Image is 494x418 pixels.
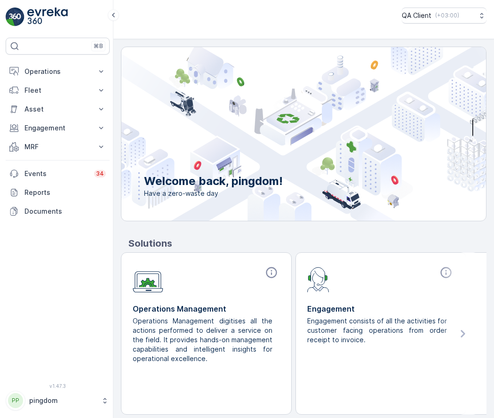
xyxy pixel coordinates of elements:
[402,11,431,20] p: QA Client
[24,86,91,95] p: Fleet
[24,67,91,76] p: Operations
[8,393,23,408] div: PP
[133,303,280,314] p: Operations Management
[307,266,329,292] img: module-icon
[6,81,110,100] button: Fleet
[128,236,486,250] p: Solutions
[6,383,110,389] span: v 1.47.3
[6,202,110,221] a: Documents
[6,183,110,202] a: Reports
[6,62,110,81] button: Operations
[6,119,110,137] button: Engagement
[24,188,106,197] p: Reports
[307,303,454,314] p: Engagement
[94,42,103,50] p: ⌘B
[6,8,24,26] img: logo
[6,391,110,410] button: PPpingdom
[133,266,163,293] img: module-icon
[435,12,459,19] p: ( +03:00 )
[144,174,283,189] p: Welcome back, pingdom!
[29,396,96,405] p: pingdom
[27,8,68,26] img: logo_light-DOdMpM7g.png
[24,169,88,178] p: Events
[24,142,91,152] p: MRF
[6,164,110,183] a: Events34
[133,316,272,363] p: Operations Management digitises all the actions performed to deliver a service on the field. It p...
[6,100,110,119] button: Asset
[24,123,91,133] p: Engagement
[307,316,447,345] p: Engagement consists of all the activities for customer facing operations from order receipt to in...
[24,207,106,216] p: Documents
[24,104,91,114] p: Asset
[402,8,486,24] button: QA Client(+03:00)
[96,170,104,177] p: 34
[79,47,486,221] img: city illustration
[144,189,283,198] span: Have a zero-waste day
[6,137,110,156] button: MRF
